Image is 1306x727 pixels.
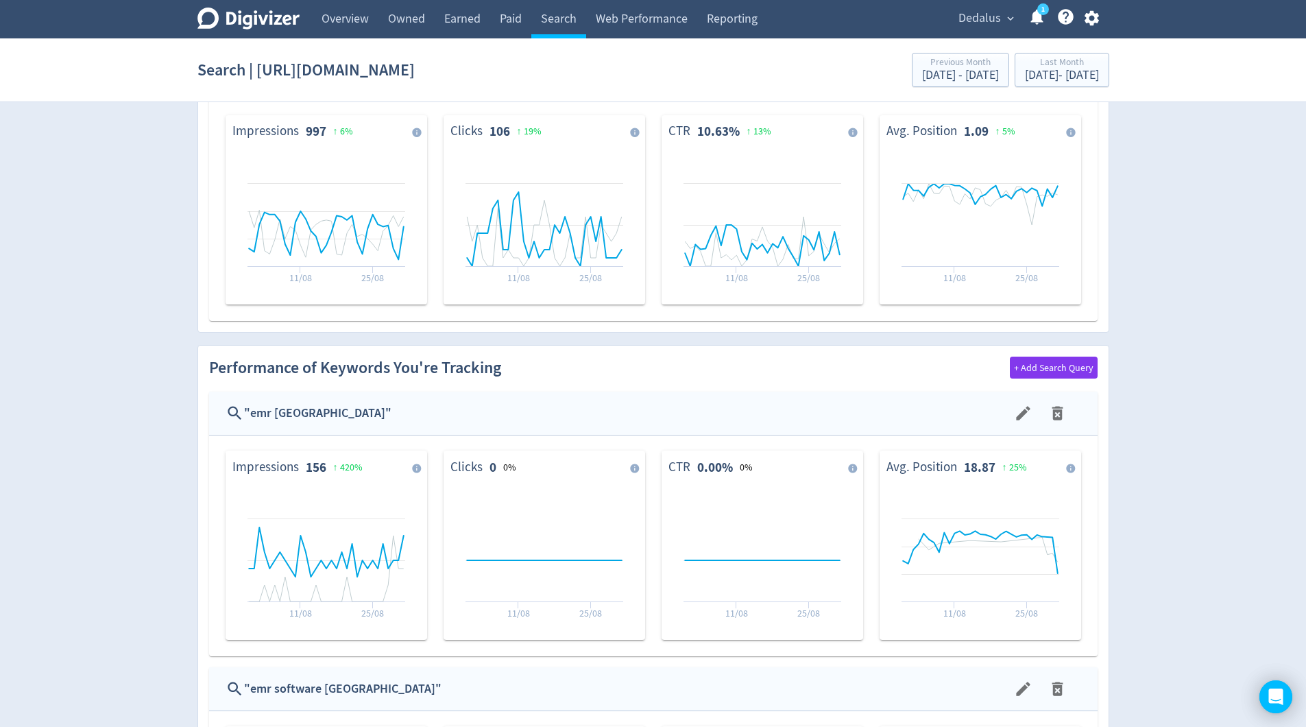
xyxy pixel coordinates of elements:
[1014,363,1093,372] span: + Add Search Query
[1025,69,1099,82] div: [DATE] - [DATE]
[958,8,1001,29] span: Dedalus
[306,459,326,476] strong: 156
[1011,676,1036,702] button: menu
[340,125,353,137] span: 6 %
[1259,680,1292,713] div: Open Intercom Messenger
[333,125,338,137] span: ↑
[797,607,820,619] text: 25/08
[964,123,989,140] strong: 1.09
[725,607,747,619] text: 11/08
[753,125,771,137] span: 13 %
[450,123,483,141] dt: Clicks
[450,459,483,477] dt: Clicks
[1015,607,1038,619] text: 25/08
[232,123,299,141] dt: Impressions
[289,272,311,284] text: 11/08
[697,459,733,476] strong: 0.00%
[912,53,1009,87] button: Previous Month[DATE] - [DATE]
[1004,12,1017,25] span: expand_more
[668,123,690,141] dt: CTR
[1011,401,1036,426] button: menu
[740,461,753,473] span: 0 %
[922,69,999,82] div: [DATE] - [DATE]
[232,459,299,477] dt: Impressions
[1009,461,1027,473] span: 25 %
[507,272,529,284] text: 11/08
[1015,272,1038,284] text: 25/08
[524,125,542,137] span: 19 %
[197,48,415,92] h1: Search | [URL][DOMAIN_NAME]
[489,123,510,140] strong: 106
[797,272,820,284] text: 25/08
[1015,53,1109,87] button: Last Month[DATE]- [DATE]
[943,272,965,284] text: 11/08
[668,459,690,477] dt: CTR
[995,125,1000,137] span: ↑
[507,607,529,619] text: 11/08
[1002,125,1015,137] span: 5 %
[361,272,384,284] text: 25/08
[579,272,602,284] text: 25/08
[209,357,501,380] h2: Performance of Keywords You're Tracking
[747,125,751,137] span: ↑
[886,459,957,477] dt: Avg. Position
[886,123,957,141] dt: Avg. Position
[579,607,602,619] text: 25/08
[943,607,965,619] text: 11/08
[725,272,747,284] text: 11/08
[244,679,1013,699] div: " emr software [GEOGRAPHIC_DATA] "
[1045,676,1070,702] button: menu
[503,461,516,473] span: 0 %
[964,459,995,476] strong: 18.87
[244,403,1013,423] div: " emr [GEOGRAPHIC_DATA] "
[489,459,496,476] strong: 0
[517,125,522,137] span: ↑
[922,58,999,69] div: Previous Month
[306,123,326,140] strong: 997
[1025,58,1099,69] div: Last Month
[954,8,1017,29] button: Dedalus
[289,607,311,619] text: 11/08
[1002,461,1007,473] span: ↑
[333,461,338,473] span: ↑
[697,123,740,140] strong: 10.63%
[1037,3,1049,15] a: 1
[1045,401,1070,426] button: menu
[361,607,384,619] text: 25/08
[340,461,363,473] span: 420 %
[1041,5,1044,14] text: 1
